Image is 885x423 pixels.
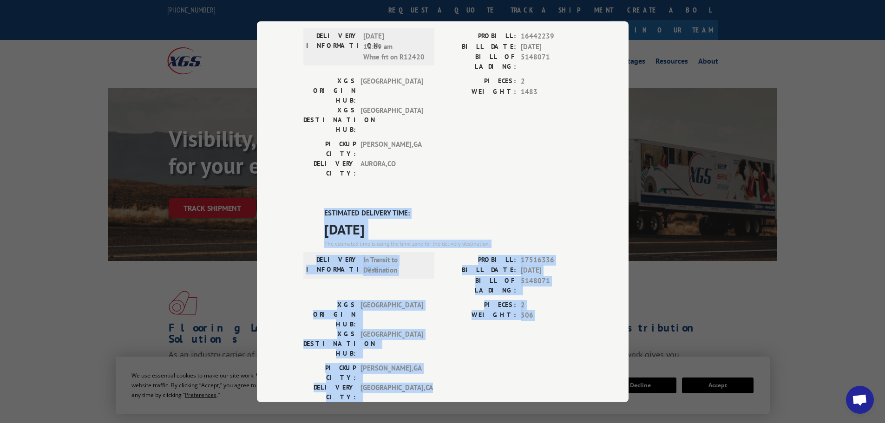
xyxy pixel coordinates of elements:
[303,76,356,105] label: XGS ORIGIN HUB:
[303,139,356,159] label: PICKUP CITY:
[521,31,582,42] span: 16442239
[443,310,516,321] label: WEIGHT:
[303,105,356,135] label: XGS DESTINATION HUB:
[521,254,582,265] span: 17516336
[521,41,582,52] span: [DATE]
[443,52,516,72] label: BILL OF LADING:
[324,239,582,247] div: The estimated time is using the time zone for the delivery destination.
[521,299,582,310] span: 2
[361,76,423,105] span: [GEOGRAPHIC_DATA]
[361,382,423,402] span: [GEOGRAPHIC_DATA] , CA
[443,275,516,295] label: BILL OF LADING:
[306,31,359,63] label: DELIVERY INFORMATION:
[361,329,423,358] span: [GEOGRAPHIC_DATA]
[521,265,582,276] span: [DATE]
[303,329,356,358] label: XGS DESTINATION HUB:
[361,159,423,178] span: AURORA , CO
[324,218,582,239] span: [DATE]
[303,159,356,178] label: DELIVERY CITY:
[443,299,516,310] label: PIECES:
[361,105,423,135] span: [GEOGRAPHIC_DATA]
[303,299,356,329] label: XGS ORIGIN HUB:
[521,86,582,97] span: 1483
[521,76,582,87] span: 2
[443,41,516,52] label: BILL DATE:
[306,254,359,275] label: DELIVERY INFORMATION:
[846,386,874,414] a: Open chat
[363,254,426,275] span: In Transit to Destination
[363,31,426,63] span: [DATE] 10:39 am Whse frt on R12420
[303,363,356,382] label: PICKUP CITY:
[443,76,516,87] label: PIECES:
[521,52,582,72] span: 5148071
[324,3,582,24] span: WAREHOUSED
[443,86,516,97] label: WEIGHT:
[361,139,423,159] span: [PERSON_NAME] , GA
[521,275,582,295] span: 5148071
[361,363,423,382] span: [PERSON_NAME] , GA
[361,299,423,329] span: [GEOGRAPHIC_DATA]
[521,310,582,321] span: 506
[443,31,516,42] label: PROBILL:
[324,208,582,219] label: ESTIMATED DELIVERY TIME:
[443,265,516,276] label: BILL DATE:
[443,254,516,265] label: PROBILL:
[303,382,356,402] label: DELIVERY CITY:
